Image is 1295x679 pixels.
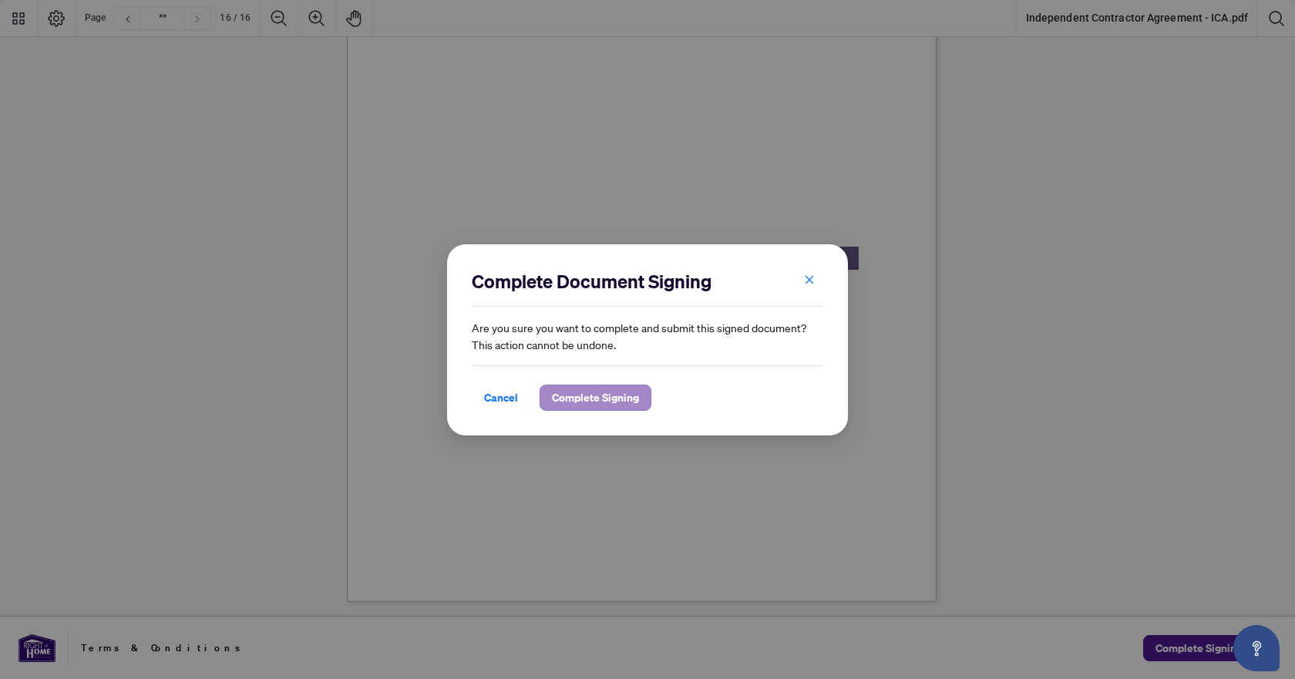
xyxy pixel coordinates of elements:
[472,385,530,411] button: Cancel
[484,385,518,410] span: Cancel
[804,274,815,285] span: close
[552,385,639,410] span: Complete Signing
[472,269,823,411] div: Are you sure you want to complete and submit this signed document? This action cannot be undone.
[472,269,823,294] h2: Complete Document Signing
[540,385,651,411] button: Complete Signing
[1233,625,1280,671] button: Open asap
